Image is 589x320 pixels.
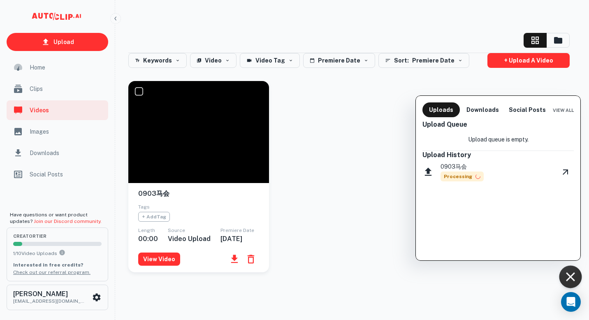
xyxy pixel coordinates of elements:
[422,151,574,159] h6: Upload History
[441,172,484,181] span: Processing
[463,102,502,117] button: Downloads
[422,121,574,128] h6: Upload Queue
[561,292,581,312] div: Open Intercom Messenger
[422,102,460,117] button: Uploads
[553,108,574,113] span: View All
[468,135,529,144] p: Upload queue is empty.
[506,102,549,117] button: Social Posts
[553,106,574,114] a: View All
[557,165,574,179] a: View Video
[441,162,484,171] p: 0903马会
